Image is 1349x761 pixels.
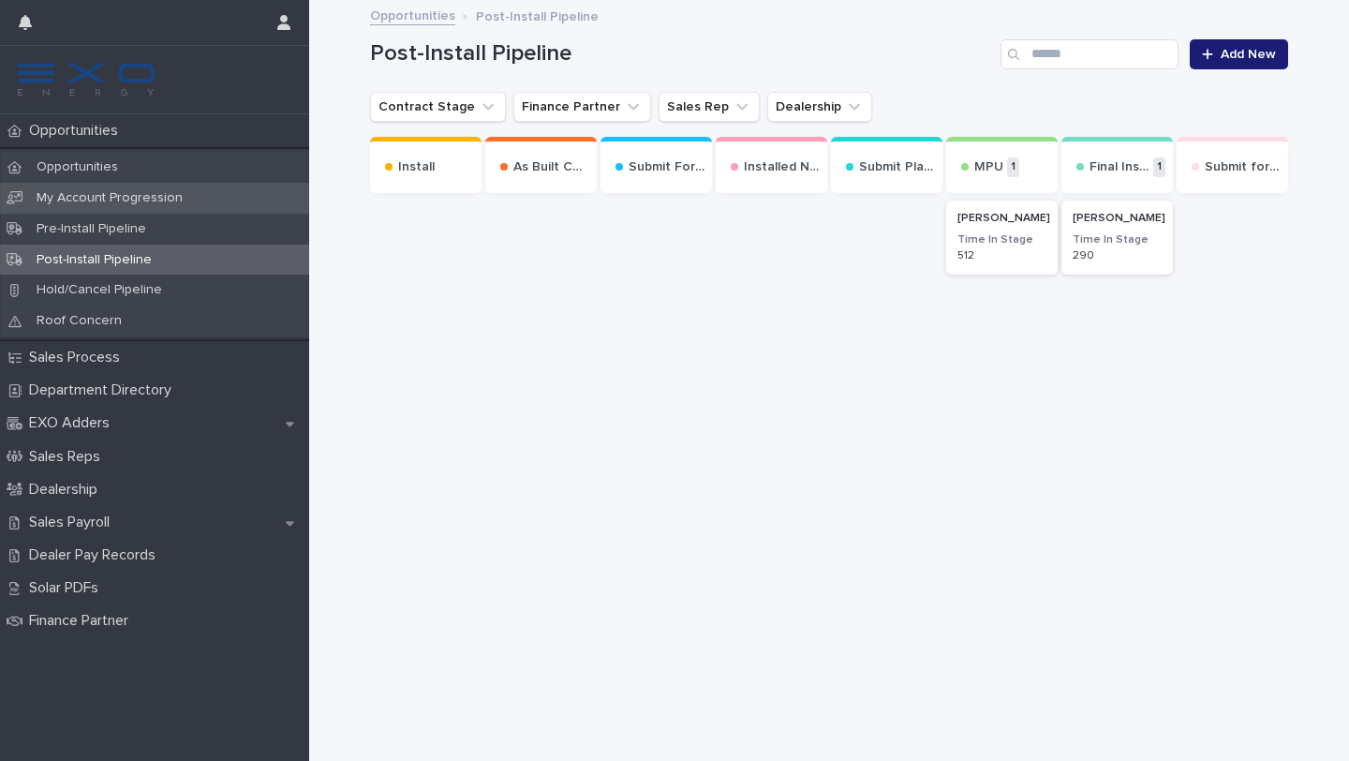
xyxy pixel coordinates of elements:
[22,514,125,531] p: Sales Payroll
[1007,157,1019,177] p: 1
[744,159,820,175] p: Installed No Permit
[22,579,113,597] p: Solar PDFs
[859,159,935,175] p: Submit Plan Change
[22,122,133,140] p: Opportunities
[1190,39,1288,69] a: Add New
[370,40,993,67] h1: Post-Install Pipeline
[22,612,143,630] p: Finance Partner
[22,448,115,466] p: Sales Reps
[1001,39,1179,69] input: Search
[957,249,1046,262] p: 512
[22,282,177,298] p: Hold/Cancel Pipeline
[1205,159,1281,175] p: Submit for PTO
[946,201,1058,275] a: [PERSON_NAME]Time In Stage512
[22,190,198,206] p: My Account Progression
[659,92,760,122] button: Sales Rep
[974,159,1003,175] p: MPU
[1061,201,1173,275] a: [PERSON_NAME]Time In Stage290
[22,252,167,268] p: Post-Install Pipeline
[15,61,157,98] img: FKS5r6ZBThi8E5hshIGi
[22,414,125,432] p: EXO Adders
[629,159,704,175] p: Submit For Permit
[957,232,1046,247] h3: Time In Stage
[370,4,455,25] a: Opportunities
[370,92,506,122] button: Contract Stage
[1221,48,1276,61] span: Add New
[398,159,435,175] p: Install
[476,5,599,25] p: Post-Install Pipeline
[1073,249,1162,262] p: 290
[1153,157,1165,177] p: 1
[22,313,137,329] p: Roof Concern
[22,381,186,399] p: Department Directory
[22,546,170,564] p: Dealer Pay Records
[22,159,133,175] p: Opportunities
[513,92,651,122] button: Finance Partner
[22,349,135,366] p: Sales Process
[1073,232,1162,247] h3: Time In Stage
[957,212,1050,225] p: [PERSON_NAME]
[22,481,112,499] p: Dealership
[513,159,589,175] p: As Built CAD
[1073,212,1165,225] p: [PERSON_NAME]
[1090,159,1149,175] p: Final Inspection
[767,92,872,122] button: Dealership
[22,221,161,237] p: Pre-Install Pipeline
